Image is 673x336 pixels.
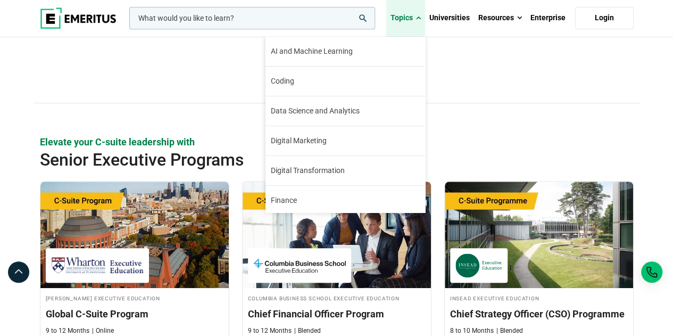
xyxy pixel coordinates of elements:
p: Elevate your C-suite leadership with [40,135,634,149]
input: woocommerce-product-search-field-0 [129,7,375,29]
a: AI and Machine Learning [265,37,425,66]
img: Chief Financial Officer Program | Online Finance Course [243,182,431,288]
span: Data Science and Analytics [271,105,360,117]
p: 9 to 12 Months [46,326,89,335]
span: Finance [271,195,297,206]
span: AI and Machine Learning [271,46,353,57]
p: Online [92,326,114,335]
a: Digital Marketing [265,126,425,155]
a: Data Science and Analytics [265,96,425,126]
img: Wharton Executive Education [51,253,144,277]
h4: Columbia Business School Executive Education [248,293,426,302]
h2: Senior Executive Programs [40,149,574,170]
span: Coding [271,76,294,87]
h3: Chief Financial Officer Program [248,307,426,321]
h4: INSEAD Executive Education [450,293,628,302]
span: Digital Marketing [271,135,327,146]
h3: Chief Strategy Officer (CSO) Programme [450,307,628,321]
h3: Global C-Suite Program [46,307,223,321]
p: Blended [496,326,523,335]
span: Digital Transformation [271,165,345,176]
img: Global C-Suite Program | Online Leadership Course [40,182,229,288]
img: Chief Strategy Officer (CSO) Programme | Online Leadership Course [445,182,633,288]
a: Finance [265,186,425,215]
img: Columbia Business School Executive Education [253,253,346,277]
a: Digital Transformation [265,156,425,185]
a: Login [575,7,634,29]
a: Coding [265,67,425,96]
p: 8 to 10 Months [450,326,494,335]
p: 9 to 12 Months [248,326,292,335]
p: Blended [294,326,321,335]
img: INSEAD Executive Education [455,253,502,277]
h4: [PERSON_NAME] Executive Education [46,293,223,302]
